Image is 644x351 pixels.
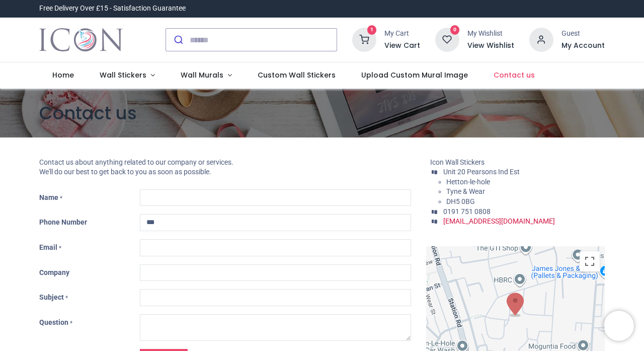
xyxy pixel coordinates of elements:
a: My Account [561,41,605,51]
span: Email [39,243,57,251]
a: Wall Stickers [87,62,168,89]
a: View Cart [384,41,420,51]
iframe: Customer reviews powered by Trustpilot [393,4,605,14]
a: 1 [352,35,376,43]
span: Tyne & Wear [446,187,485,195]
a: View Wishlist [467,41,514,51]
span: Wall Stickers [100,70,146,80]
span: Wall Murals [181,70,223,80]
button: Submit [166,29,190,51]
span: Subject [39,293,64,301]
iframe: Brevo live chat [604,311,634,341]
a: Wall Murals [168,62,245,89]
h1: Contact us [39,101,604,125]
sup: 1 [367,25,377,35]
span: Home [52,70,74,80]
a: Logo of Icon Wall Stickers [39,26,122,54]
button: Toggle fullscreen view [580,251,600,271]
div: Guest [561,29,605,39]
div: My Wishlist [467,29,514,39]
a: 0 [435,35,459,43]
span: ​Unit 20 Pearsons Ind Est [443,168,520,176]
img: Icon Wall Stickers [39,26,122,54]
span: Question [39,318,68,326]
span: Contact us [494,70,535,80]
span: Phone Number [39,218,87,226]
span: Hetton-le-hole [446,178,490,186]
a: [EMAIL_ADDRESS][DOMAIN_NAME] [443,217,555,225]
div: Free Delivery Over £15 - Satisfaction Guarantee [39,4,186,14]
span: 0191 751 0808 [443,207,491,216]
div: My Cart [384,29,420,39]
li: Icon Wall Stickers [430,158,604,168]
span: Upload Custom Mural Image [361,70,468,80]
span: Company [39,268,69,276]
p: Contact us about anything related to our company or services. We'll do our best to get back to yo... [39,158,411,177]
span: Name [39,193,58,201]
span: DH5 0BG [446,197,475,205]
sup: 0 [450,25,460,35]
span: Custom Wall Stickers [258,70,336,80]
